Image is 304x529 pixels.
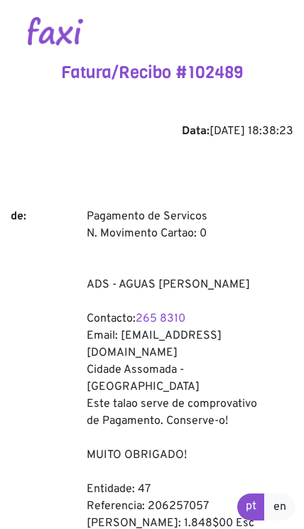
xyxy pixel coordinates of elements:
a: pt [237,493,265,520]
b: de: [11,209,26,224]
div: [DATE] 18:38:23 [11,123,293,140]
a: en [264,493,295,520]
a: 265 8310 [136,312,185,326]
b: Data: [182,124,210,138]
h4: Fatura/Recibo #102489 [11,62,293,83]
